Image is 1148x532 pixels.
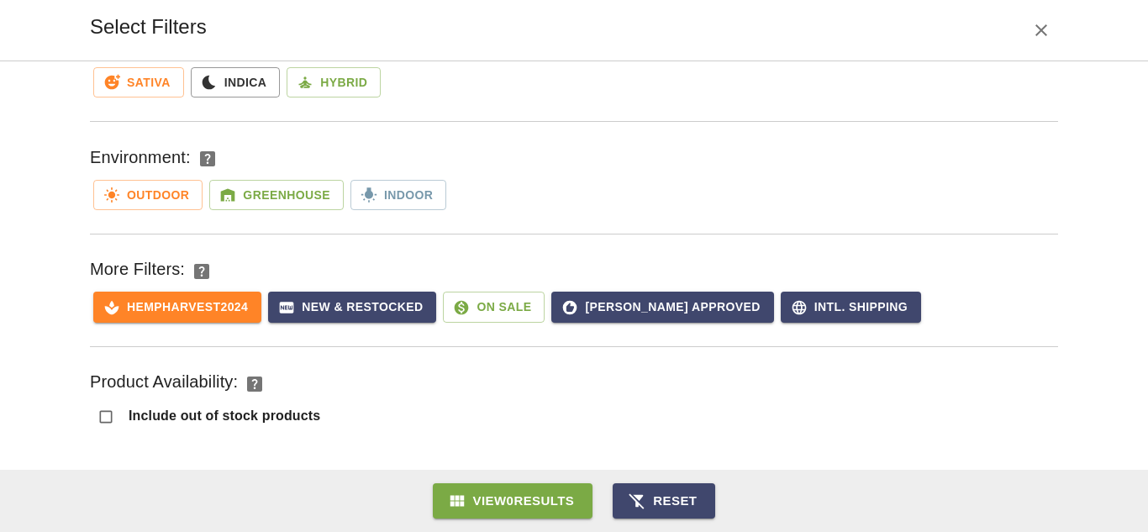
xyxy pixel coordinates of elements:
[191,67,281,98] button: Indica
[129,408,320,423] span: Include out of stock products
[93,292,261,323] button: HempHarvest2024
[613,483,715,519] button: close
[191,142,224,176] button: Some people prefer indoor-grown hemp over greenhouse or outdoor but it comes at a premium price.
[90,368,238,395] div: Product Availability:
[433,483,593,519] button: close
[90,13,1024,47] div: Select Filters
[90,255,185,282] div: More Filters:
[443,292,545,323] button: On Sale
[287,67,381,98] button: Hybrid
[350,180,446,211] button: Indoor
[238,367,271,401] button: This may be useful if you want to see any products that may soon become available
[781,292,921,323] button: Intl. Shipping
[93,180,203,211] button: Outdoor
[93,67,184,98] button: Sativa
[268,292,436,323] button: New & Restocked
[209,180,344,211] button: Greenhouse
[185,255,219,288] button: Other filters that didn't fit into a neat category
[551,292,773,323] button: [PERSON_NAME] Approved
[90,144,191,171] div: Environment:
[1024,13,1058,47] button: close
